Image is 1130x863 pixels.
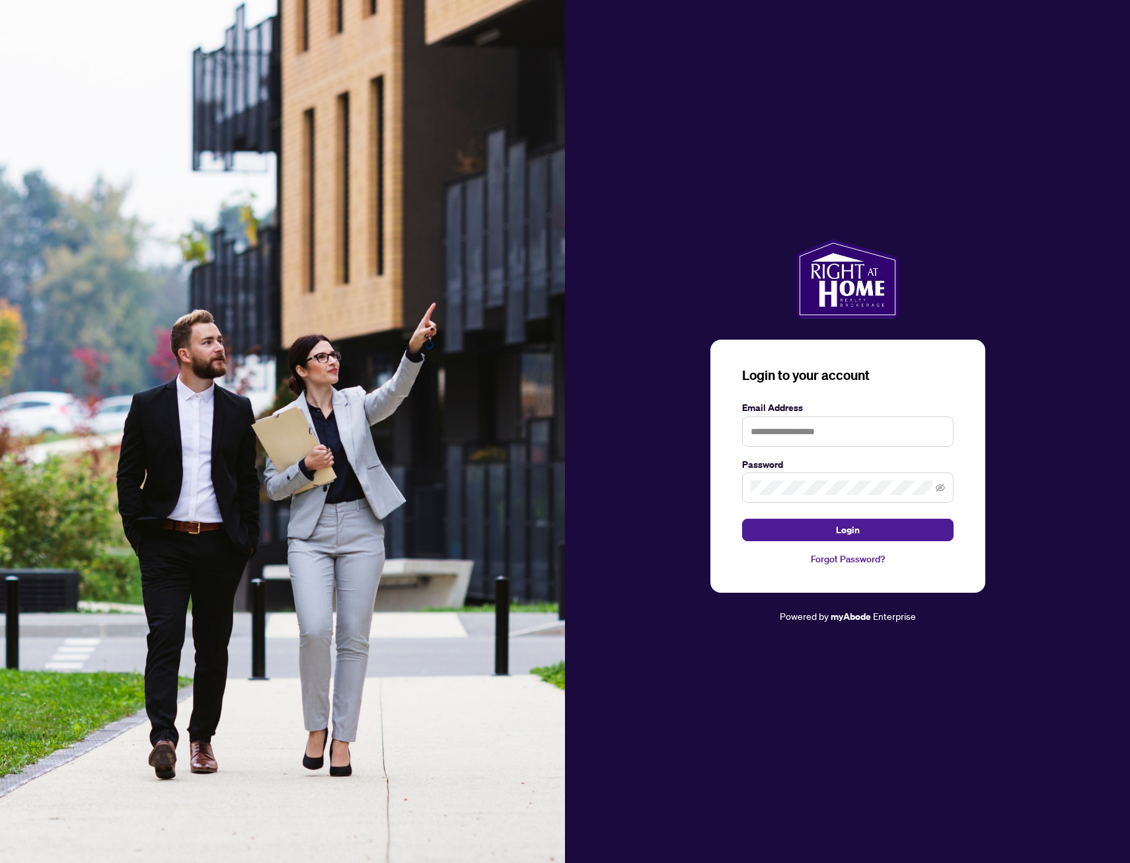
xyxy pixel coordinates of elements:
span: eye-invisible [936,483,945,492]
button: Login [742,519,954,541]
span: Enterprise [873,610,916,622]
span: Powered by [780,610,829,622]
h3: Login to your account [742,366,954,385]
img: ma-logo [796,239,899,319]
a: myAbode [831,609,871,624]
label: Email Address [742,400,954,415]
span: Login [836,519,860,541]
label: Password [742,457,954,472]
a: Forgot Password? [742,552,954,566]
